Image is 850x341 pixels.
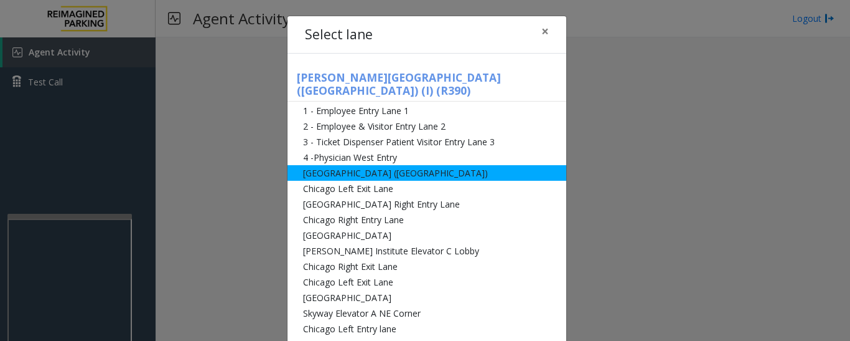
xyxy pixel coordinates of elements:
[287,196,566,212] li: [GEOGRAPHIC_DATA] Right Entry Lane
[287,290,566,305] li: [GEOGRAPHIC_DATA]
[287,181,566,196] li: Chicago Left Exit Lane
[287,321,566,337] li: Chicago Left Entry lane
[287,103,566,118] li: 1 - Employee Entry Lane 1
[287,134,566,150] li: 3 - Ticket Dispenser Patient Visitor Entry Lane 3
[287,305,566,321] li: Skyway Elevator A NE Corner
[541,22,549,40] span: ×
[287,243,566,259] li: [PERSON_NAME] Institute Elevator C Lobby
[287,212,566,228] li: Chicago Right Entry Lane
[287,228,566,243] li: [GEOGRAPHIC_DATA]
[287,274,566,290] li: Chicago Left Exit Lane
[287,165,566,181] li: [GEOGRAPHIC_DATA] ([GEOGRAPHIC_DATA])
[305,25,373,45] h4: Select lane
[287,118,566,134] li: 2 - Employee & Visitor Entry Lane 2
[533,16,558,47] button: Close
[287,71,566,102] h5: [PERSON_NAME][GEOGRAPHIC_DATA] ([GEOGRAPHIC_DATA]) (I) (R390)
[287,259,566,274] li: Chicago Right Exit Lane
[287,150,566,165] li: 4 -Physician West Entry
